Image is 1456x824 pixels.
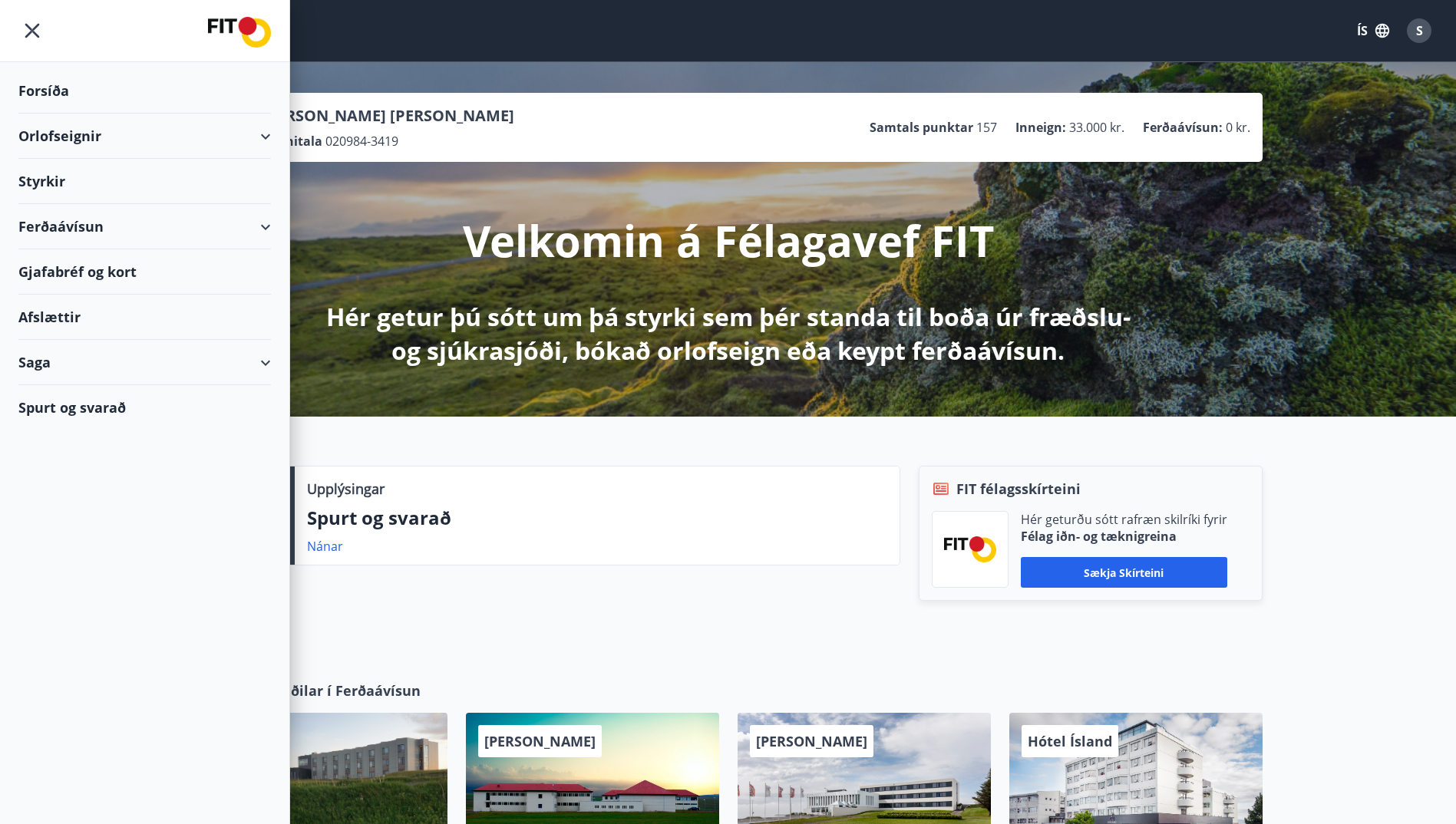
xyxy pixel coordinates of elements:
[18,385,271,430] div: Spurt og svarað
[307,479,385,499] p: Upplýsingar
[1028,732,1112,750] span: Hótel Ísland
[262,133,322,150] p: Kennitala
[18,340,271,385] div: Saga
[1021,528,1227,545] p: Félag iðn- og tæknigreina
[18,159,271,204] div: Styrkir
[18,204,271,249] div: Ferðaávísun
[18,295,271,340] div: Afslættir
[944,536,996,562] img: FPQVkF9lTnNbbaRSFyT17YYeljoOGk5m51IhT0bO.png
[1349,17,1398,44] button: ÍS
[323,300,1134,368] p: Hér getur þú sótt um þá styrki sem þér standa til boða úr fræðslu- og sjúkrasjóði, bókað orlofsei...
[1416,22,1423,39] span: S
[1015,119,1066,136] p: Inneign :
[208,17,271,48] img: union_logo
[18,249,271,295] div: Gjafabréf og kort
[1021,557,1227,588] button: Sækja skírteini
[1226,119,1250,136] span: 0 kr.
[18,114,271,159] div: Orlofseignir
[307,505,887,531] p: Spurt og svarað
[976,119,997,136] span: 157
[325,133,398,150] span: 020984-3419
[1021,511,1227,528] p: Hér geturðu sótt rafræn skilríki fyrir
[1069,119,1124,136] span: 33.000 kr.
[756,732,867,750] span: [PERSON_NAME]
[1401,12,1438,49] button: S
[18,68,271,114] div: Forsíða
[956,479,1081,499] span: FIT félagsskírteini
[463,211,994,269] p: Velkomin á Félagavef FIT
[262,105,514,127] p: [PERSON_NAME] [PERSON_NAME]
[307,538,343,555] a: Nánar
[484,732,596,750] span: [PERSON_NAME]
[18,17,46,44] button: menu
[1143,119,1223,136] p: Ferðaávísun :
[213,681,421,700] span: Samstarfsaðilar í Ferðaávísun
[870,119,973,136] p: Samtals punktar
